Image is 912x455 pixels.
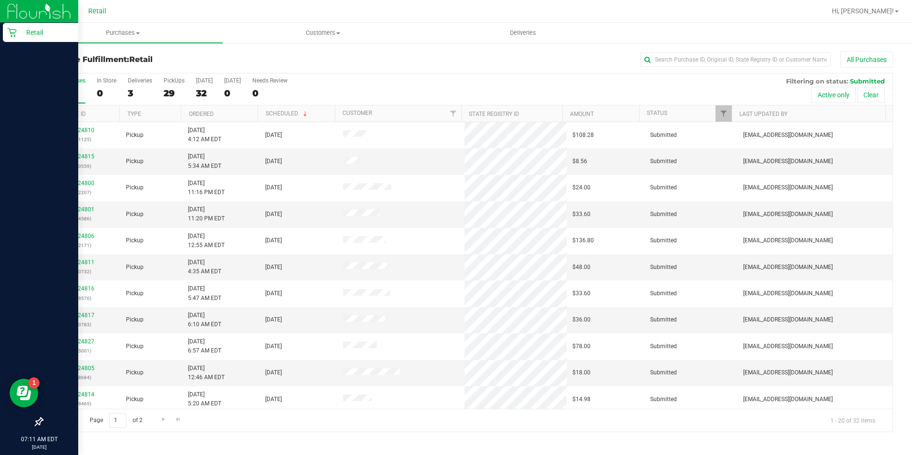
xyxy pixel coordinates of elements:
[48,135,114,144] p: (251125)
[743,183,833,192] span: [EMAIL_ADDRESS][DOMAIN_NAME]
[48,399,114,408] p: (449465)
[48,267,114,276] p: (760732)
[48,346,114,355] p: (185001)
[647,110,667,116] a: Status
[42,55,326,64] h3: Purchase Fulfillment:
[265,131,282,140] span: [DATE]
[126,368,144,377] span: Pickup
[68,180,94,186] a: 01624800
[572,183,591,192] span: $24.00
[7,28,17,37] inline-svg: Retail
[265,289,282,298] span: [DATE]
[572,236,594,245] span: $136.80
[857,87,885,103] button: Clear
[48,373,114,382] p: (618684)
[265,236,282,245] span: [DATE]
[650,183,677,192] span: Submitted
[188,179,225,197] span: [DATE] 11:16 PM EDT
[743,342,833,351] span: [EMAIL_ADDRESS][DOMAIN_NAME]
[23,23,223,43] a: Purchases
[715,105,731,122] a: Filter
[423,23,623,43] a: Deliveries
[196,77,213,84] div: [DATE]
[572,395,591,404] span: $14.98
[82,413,150,428] span: Page of 2
[650,342,677,351] span: Submitted
[265,315,282,324] span: [DATE]
[23,29,223,37] span: Purchases
[126,263,144,272] span: Pickup
[48,188,114,197] p: (902207)
[446,105,461,122] a: Filter
[223,23,423,43] a: Customers
[650,210,677,219] span: Submitted
[572,263,591,272] span: $48.00
[572,315,591,324] span: $36.00
[650,263,677,272] span: Submitted
[743,368,833,377] span: [EMAIL_ADDRESS][DOMAIN_NAME]
[4,444,74,451] p: [DATE]
[650,368,677,377] span: Submitted
[48,214,114,223] p: (164586)
[650,131,677,140] span: Submitted
[743,395,833,404] span: [EMAIL_ADDRESS][DOMAIN_NAME]
[265,210,282,219] span: [DATE]
[265,183,282,192] span: [DATE]
[840,52,893,68] button: All Purchases
[68,285,94,292] a: 01624816
[126,342,144,351] span: Pickup
[252,88,288,99] div: 0
[196,88,213,99] div: 32
[743,263,833,272] span: [EMAIL_ADDRESS][DOMAIN_NAME]
[68,259,94,266] a: 01624811
[188,258,221,276] span: [DATE] 4:35 AM EDT
[224,77,241,84] div: [DATE]
[126,236,144,245] span: Pickup
[126,131,144,140] span: Pickup
[743,210,833,219] span: [EMAIL_ADDRESS][DOMAIN_NAME]
[743,289,833,298] span: [EMAIL_ADDRESS][DOMAIN_NAME]
[88,7,106,15] span: Retail
[126,157,144,166] span: Pickup
[189,111,214,117] a: Ordered
[164,88,185,99] div: 29
[188,284,221,302] span: [DATE] 5:47 AM EDT
[570,111,594,117] a: Amount
[469,111,519,117] a: State Registry ID
[572,342,591,351] span: $78.00
[97,88,116,99] div: 0
[68,338,94,345] a: 01624827
[265,263,282,272] span: [DATE]
[127,111,141,117] a: Type
[126,183,144,192] span: Pickup
[823,413,883,427] span: 1 - 20 of 32 items
[572,210,591,219] span: $33.60
[17,27,74,38] p: Retail
[650,315,677,324] span: Submitted
[109,413,126,428] input: 1
[188,152,221,170] span: [DATE] 5:34 AM EDT
[188,311,221,329] span: [DATE] 6:10 AM EDT
[128,88,152,99] div: 3
[48,294,114,303] p: (259570)
[188,364,225,382] span: [DATE] 12:46 AM EDT
[48,162,114,171] p: (170559)
[223,29,422,37] span: Customers
[743,315,833,324] span: [EMAIL_ADDRESS][DOMAIN_NAME]
[164,77,185,84] div: PickUps
[811,87,856,103] button: Active only
[572,368,591,377] span: $18.00
[48,320,114,329] p: (400783)
[650,236,677,245] span: Submitted
[650,157,677,166] span: Submitted
[68,153,94,160] a: 01624815
[126,210,144,219] span: Pickup
[128,77,152,84] div: Deliveries
[739,111,788,117] a: Last Updated By
[252,77,288,84] div: Needs Review
[68,206,94,213] a: 01624801
[265,395,282,404] span: [DATE]
[129,55,153,64] span: Retail
[265,157,282,166] span: [DATE]
[640,52,831,67] input: Search Purchase ID, Original ID, State Registry ID or Customer Name...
